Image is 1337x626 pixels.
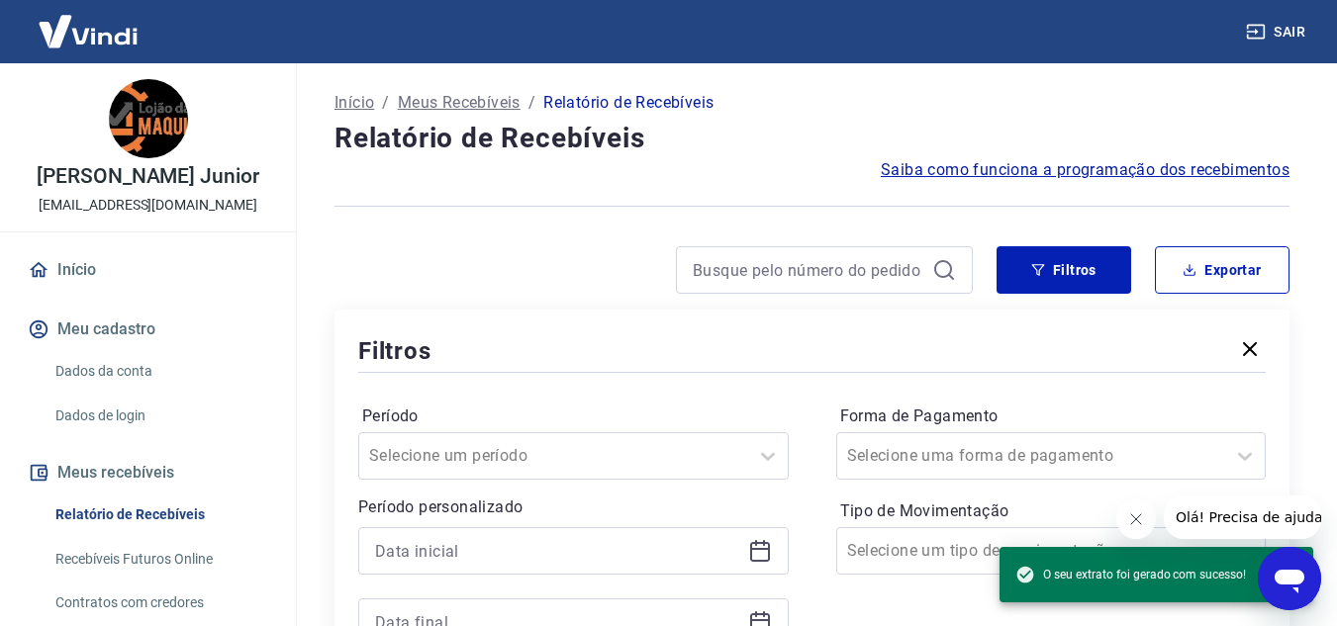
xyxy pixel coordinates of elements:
button: Meus recebíveis [24,451,272,494]
p: / [528,91,535,115]
label: Forma de Pagamento [840,404,1263,428]
a: Início [334,91,374,115]
input: Data inicial [375,536,740,566]
iframe: Mensagem da empresa [1164,495,1321,539]
a: Saiba como funciona a programação dos recebimentos [881,158,1289,182]
a: Contratos com credores [48,582,272,623]
a: Dados de login [48,396,272,436]
img: ac771a6f-6b5d-4b04-8627-5a3ee31c9567.jpeg [109,79,188,158]
input: Busque pelo número do pedido [693,255,924,285]
iframe: Fechar mensagem [1116,499,1156,539]
label: Tipo de Movimentação [840,499,1263,523]
p: Período personalizado [358,495,789,519]
h4: Relatório de Recebíveis [334,119,1289,158]
img: Vindi [24,1,152,61]
button: Sair [1242,14,1313,50]
button: Meu cadastro [24,308,272,351]
a: Início [24,248,272,292]
a: Relatório de Recebíveis [48,494,272,535]
iframe: Botão para abrir a janela de mensagens [1258,547,1321,610]
p: [EMAIL_ADDRESS][DOMAIN_NAME] [39,195,257,216]
a: Recebíveis Futuros Online [48,539,272,580]
p: / [382,91,389,115]
button: Exportar [1155,246,1289,294]
label: Período [362,404,785,428]
button: Filtros [997,246,1131,294]
span: O seu extrato foi gerado com sucesso! [1015,565,1246,584]
a: Dados da conta [48,351,272,392]
p: Relatório de Recebíveis [543,91,714,115]
h5: Filtros [358,335,431,367]
a: Meus Recebíveis [398,91,521,115]
p: [PERSON_NAME] Junior [37,166,259,187]
span: Olá! Precisa de ajuda? [12,14,166,30]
